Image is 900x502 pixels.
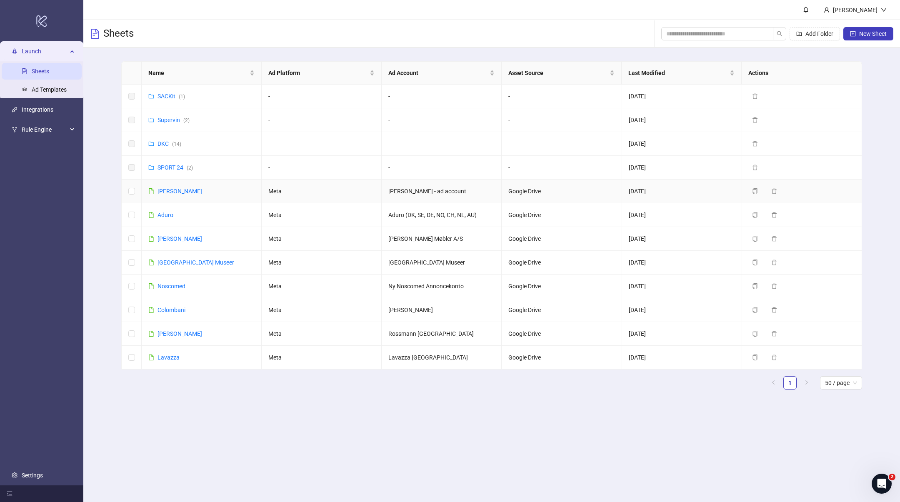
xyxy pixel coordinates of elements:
[622,62,742,85] th: Last Modified
[622,227,742,251] td: [DATE]
[268,68,368,77] span: Ad Platform
[622,251,742,275] td: [DATE]
[157,140,181,147] a: DKC(14)
[148,283,154,289] span: file
[502,156,622,180] td: -
[382,85,502,108] td: -
[262,298,382,322] td: Meta
[502,346,622,370] td: Google Drive
[172,141,181,147] span: ( 14 )
[771,283,777,289] span: delete
[830,5,881,15] div: [PERSON_NAME]
[382,62,502,85] th: Ad Account
[622,156,742,180] td: [DATE]
[12,48,17,54] span: rocket
[622,298,742,322] td: [DATE]
[771,212,777,218] span: delete
[157,93,185,100] a: SACKit(1)
[752,212,758,218] span: copy
[824,7,830,13] span: user
[800,376,813,390] li: Next Page
[148,331,154,337] span: file
[22,43,67,60] span: Launch
[796,31,802,37] span: folder-add
[262,275,382,298] td: Meta
[843,27,893,40] button: New Sheet
[767,376,780,390] li: Previous Page
[752,117,758,123] span: delete
[502,298,622,322] td: Google Drive
[148,117,154,123] span: folder
[22,121,67,138] span: Rule Engine
[157,117,190,123] a: Supervin(2)
[148,236,154,242] span: file
[262,322,382,346] td: Meta
[262,203,382,227] td: Meta
[804,380,809,385] span: right
[752,141,758,147] span: delete
[784,377,796,389] a: 1
[148,141,154,147] span: folder
[502,251,622,275] td: Google Drive
[12,127,17,132] span: fork
[777,31,782,37] span: search
[820,376,862,390] div: Page Size
[157,283,185,290] a: Noscomed
[790,27,840,40] button: Add Folder
[103,27,134,40] h3: Sheets
[502,132,622,156] td: -
[752,93,758,99] span: delete
[90,29,100,39] span: file-text
[262,62,382,85] th: Ad Platform
[187,165,193,171] span: ( 2 )
[382,322,502,346] td: Rossmann [GEOGRAPHIC_DATA]
[382,108,502,132] td: -
[752,355,758,360] span: copy
[382,132,502,156] td: -
[157,330,202,337] a: [PERSON_NAME]
[771,355,777,360] span: delete
[502,85,622,108] td: -
[805,30,833,37] span: Add Folder
[502,322,622,346] td: Google Drive
[262,85,382,108] td: -
[183,117,190,123] span: ( 2 )
[262,227,382,251] td: Meta
[771,236,777,242] span: delete
[502,227,622,251] td: Google Drive
[7,491,12,497] span: menu-fold
[382,227,502,251] td: [PERSON_NAME] Møbler A/S
[850,31,856,37] span: plus-square
[800,376,813,390] button: right
[872,474,892,494] iframe: Intercom live chat
[881,7,887,13] span: down
[622,322,742,346] td: [DATE]
[622,346,742,370] td: [DATE]
[262,251,382,275] td: Meta
[502,108,622,132] td: -
[32,86,67,93] a: Ad Templates
[889,474,895,480] span: 2
[32,68,49,75] a: Sheets
[752,283,758,289] span: copy
[742,62,862,85] th: Actions
[382,180,502,203] td: [PERSON_NAME] - ad account
[382,346,502,370] td: Lavazza [GEOGRAPHIC_DATA]
[767,376,780,390] button: left
[803,7,809,12] span: bell
[157,259,234,266] a: [GEOGRAPHIC_DATA] Museer
[157,235,202,242] a: [PERSON_NAME]
[622,275,742,298] td: [DATE]
[157,188,202,195] a: [PERSON_NAME]
[382,298,502,322] td: [PERSON_NAME]
[157,164,193,171] a: SPORT 24(2)
[622,108,742,132] td: [DATE]
[752,260,758,265] span: copy
[622,180,742,203] td: [DATE]
[771,188,777,194] span: delete
[262,156,382,180] td: -
[382,156,502,180] td: -
[157,354,180,361] a: Lavazza
[262,346,382,370] td: Meta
